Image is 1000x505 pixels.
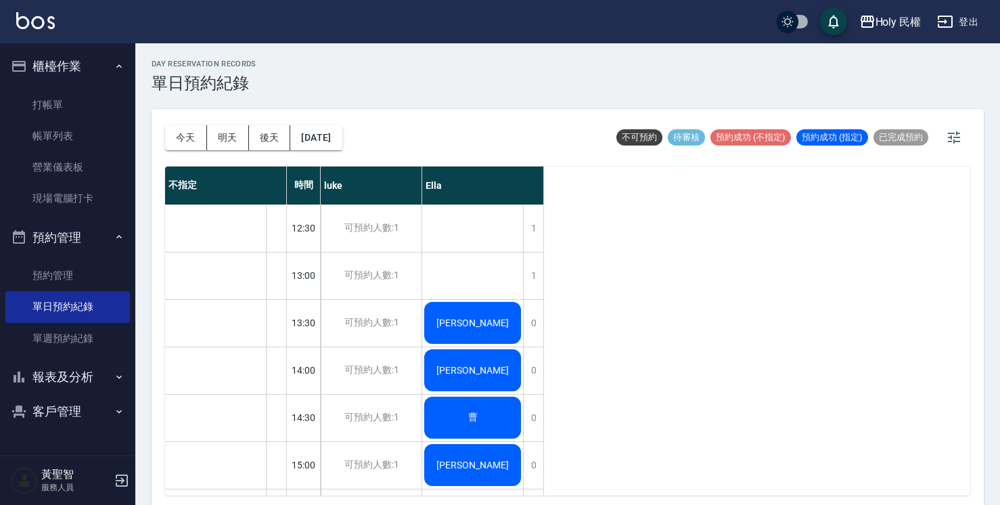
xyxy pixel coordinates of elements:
a: 單週預約紀錄 [5,323,130,354]
div: 1 [523,252,543,299]
span: [PERSON_NAME] [434,317,512,328]
span: 不可預約 [616,131,662,144]
button: 明天 [207,125,249,150]
div: luke [321,167,422,204]
h5: 黃聖智 [41,468,110,481]
button: 櫃檯作業 [5,49,130,84]
div: 0 [523,442,543,489]
p: 服務人員 [41,481,110,493]
div: 不指定 [165,167,287,204]
div: 14:00 [287,347,321,394]
a: 單日預約紀錄 [5,291,130,322]
div: 1 [523,205,543,252]
button: Holy 民權 [854,8,927,36]
div: 0 [523,395,543,441]
img: Person [11,467,38,494]
button: 登出 [932,9,984,35]
span: 曹 [465,412,480,424]
div: 15:00 [287,441,321,489]
div: 可預約人數:1 [321,300,422,347]
h3: 單日預約紀錄 [152,74,256,93]
span: [PERSON_NAME] [434,365,512,376]
div: 0 [523,300,543,347]
div: 0 [523,347,543,394]
a: 營業儀表板 [5,152,130,183]
button: 報表及分析 [5,359,130,395]
div: 可預約人數:1 [321,395,422,441]
span: 預約成功 (不指定) [710,131,791,144]
a: 預約管理 [5,260,130,291]
button: 客戶管理 [5,394,130,429]
span: 預約成功 (指定) [796,131,868,144]
div: 時間 [287,167,321,204]
div: 可預約人數:1 [321,347,422,394]
div: Holy 民權 [876,14,922,30]
a: 打帳單 [5,89,130,120]
button: [DATE] [290,125,342,150]
div: 14:30 [287,394,321,441]
div: 可預約人數:1 [321,252,422,299]
div: 13:00 [287,252,321,299]
span: 已完成預約 [873,131,928,144]
div: 13:30 [287,299,321,347]
span: [PERSON_NAME] [434,460,512,470]
button: 預約管理 [5,220,130,255]
a: 現場電腦打卡 [5,183,130,214]
button: save [820,8,847,35]
a: 帳單列表 [5,120,130,152]
img: Logo [16,12,55,29]
button: 後天 [249,125,291,150]
div: 12:30 [287,204,321,252]
div: 可預約人數:1 [321,442,422,489]
div: Ella [422,167,544,204]
button: 今天 [165,125,207,150]
span: 待審核 [668,131,705,144]
div: 可預約人數:1 [321,205,422,252]
h2: day Reservation records [152,60,256,68]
